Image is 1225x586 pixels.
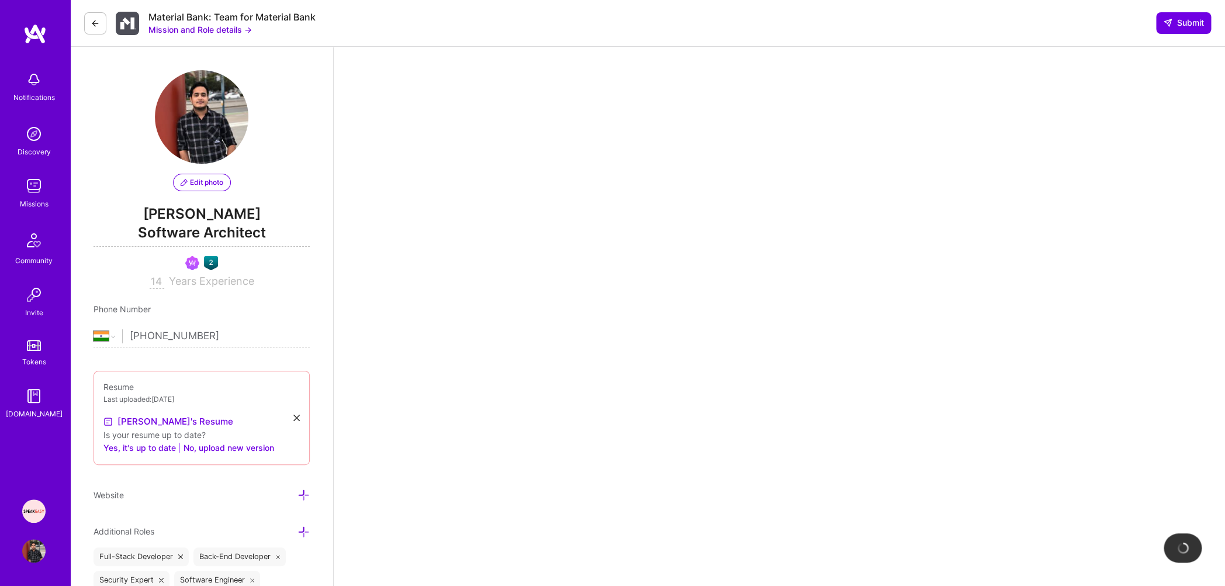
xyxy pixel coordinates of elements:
div: [DOMAIN_NAME] [6,408,63,420]
div: Material Bank: Team for Material Bank [148,11,316,23]
i: icon Close [276,554,281,559]
i: icon LeftArrowDark [91,19,100,28]
img: loading [1176,542,1189,554]
i: icon Close [178,554,183,559]
img: Company Logo [116,12,139,35]
button: Edit photo [173,174,231,191]
div: Invite [25,306,43,319]
input: +1 (000) 000-0000 [130,319,310,353]
span: Additional Roles [94,526,154,536]
div: Discovery [18,146,51,158]
img: Community [20,226,48,254]
span: Software Architect [94,223,310,247]
div: Full-Stack Developer [94,547,189,566]
img: Speakeasy: Software Engineer to help Customers write custom functions [22,499,46,523]
img: teamwork [22,174,46,198]
a: User Avatar [19,539,49,563]
button: Mission and Role details → [148,23,252,36]
div: Back-End Developer [193,547,286,566]
div: Tokens [22,356,46,368]
img: User Avatar [22,539,46,563]
button: No, upload new version [184,441,274,455]
input: XX [150,275,164,289]
img: logo [23,23,47,44]
span: Years Experience [169,275,254,287]
span: | [178,442,181,454]
img: Been on Mission [185,256,199,270]
div: Missions [20,198,49,210]
span: Resume [103,382,134,392]
img: Resume [103,417,113,426]
a: [PERSON_NAME]'s Resume [103,415,233,429]
i: icon Close [159,578,164,582]
i: icon SendLight [1163,18,1172,27]
img: guide book [22,384,46,408]
span: Edit photo [181,177,223,188]
img: discovery [22,122,46,146]
i: icon PencilPurple [181,179,188,186]
button: Yes, it's up to date [103,441,176,455]
a: Speakeasy: Software Engineer to help Customers write custom functions [19,499,49,523]
img: bell [22,68,46,91]
div: Community [15,254,53,267]
i: icon Close [250,578,255,582]
div: Is your resume up to date? [103,429,300,441]
span: Website [94,490,124,500]
span: Phone Number [94,304,151,314]
i: icon Close [293,415,300,421]
div: Notifications [13,91,55,104]
div: Last uploaded: [DATE] [103,393,300,405]
img: User Avatar [155,70,248,164]
img: tokens [27,340,41,351]
img: Invite [22,283,46,306]
span: [PERSON_NAME] [94,205,310,223]
button: Submit [1156,12,1211,33]
span: Submit [1163,17,1204,29]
